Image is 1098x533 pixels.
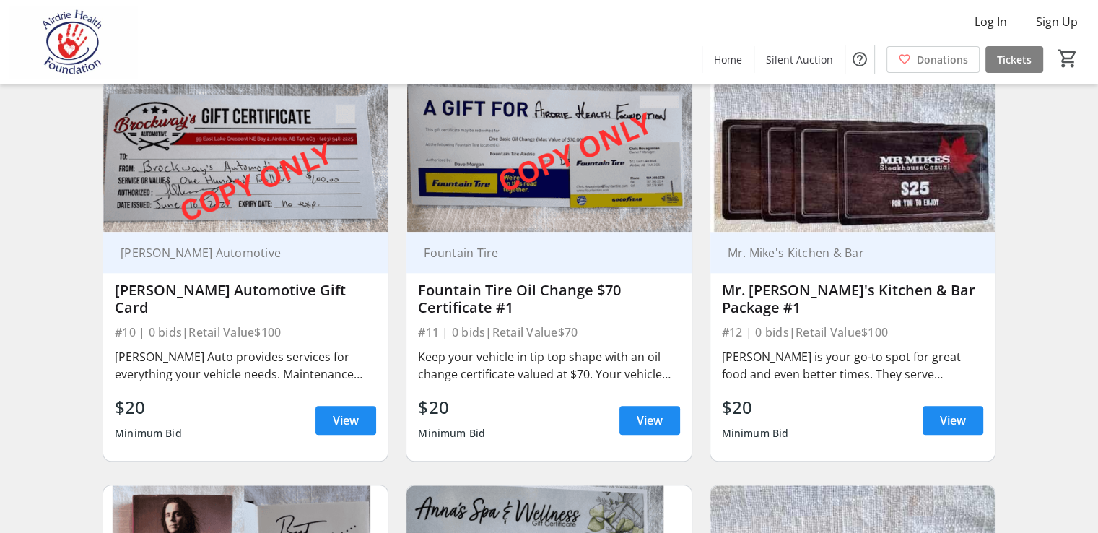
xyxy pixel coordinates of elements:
[886,46,980,73] a: Donations
[418,282,679,316] div: Fountain Tire Oil Change $70 Certificate #1
[418,322,679,342] div: #11 | 0 bids | Retail Value $70
[1024,10,1089,33] button: Sign Up
[103,71,388,232] img: Brockway's Automotive Gift Card
[710,71,995,232] img: Mr. Mike's Kitchen & Bar Package #1
[997,52,1032,67] span: Tickets
[115,394,182,420] div: $20
[115,348,376,383] div: [PERSON_NAME] Auto provides services for everything your vehicle needs. Maintenance Services, Mec...
[315,406,376,435] a: View
[722,246,966,260] div: Mr. Mike's Kitchen & Bar
[722,394,789,420] div: $20
[9,6,137,78] img: Airdrie Health Foundation's Logo
[722,322,983,342] div: #12 | 0 bids | Retail Value $100
[923,406,983,435] a: View
[722,348,983,383] div: [PERSON_NAME] is your go-to spot for great food and even better times. They serve everything from...
[418,246,662,260] div: Fountain Tire
[722,282,983,316] div: Mr. [PERSON_NAME]'s Kitchen & Bar Package #1
[115,282,376,316] div: [PERSON_NAME] Automotive Gift Card
[985,46,1043,73] a: Tickets
[766,52,833,67] span: Silent Auction
[115,420,182,446] div: Minimum Bid
[722,420,789,446] div: Minimum Bid
[940,412,966,429] span: View
[115,246,359,260] div: [PERSON_NAME] Automotive
[1036,13,1078,30] span: Sign Up
[754,46,845,73] a: Silent Auction
[917,52,968,67] span: Donations
[115,322,376,342] div: #10 | 0 bids | Retail Value $100
[845,45,874,74] button: Help
[418,348,679,383] div: Keep your vehicle in tip top shape with an oil change certificate valued at $70. Your vehicle wil...
[418,394,485,420] div: $20
[418,420,485,446] div: Minimum Bid
[975,13,1007,30] span: Log In
[619,406,680,435] a: View
[637,412,663,429] span: View
[333,412,359,429] span: View
[714,52,742,67] span: Home
[406,71,691,232] img: Fountain Tire Oil Change $70 Certificate #1
[963,10,1019,33] button: Log In
[702,46,754,73] a: Home
[1055,45,1081,71] button: Cart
